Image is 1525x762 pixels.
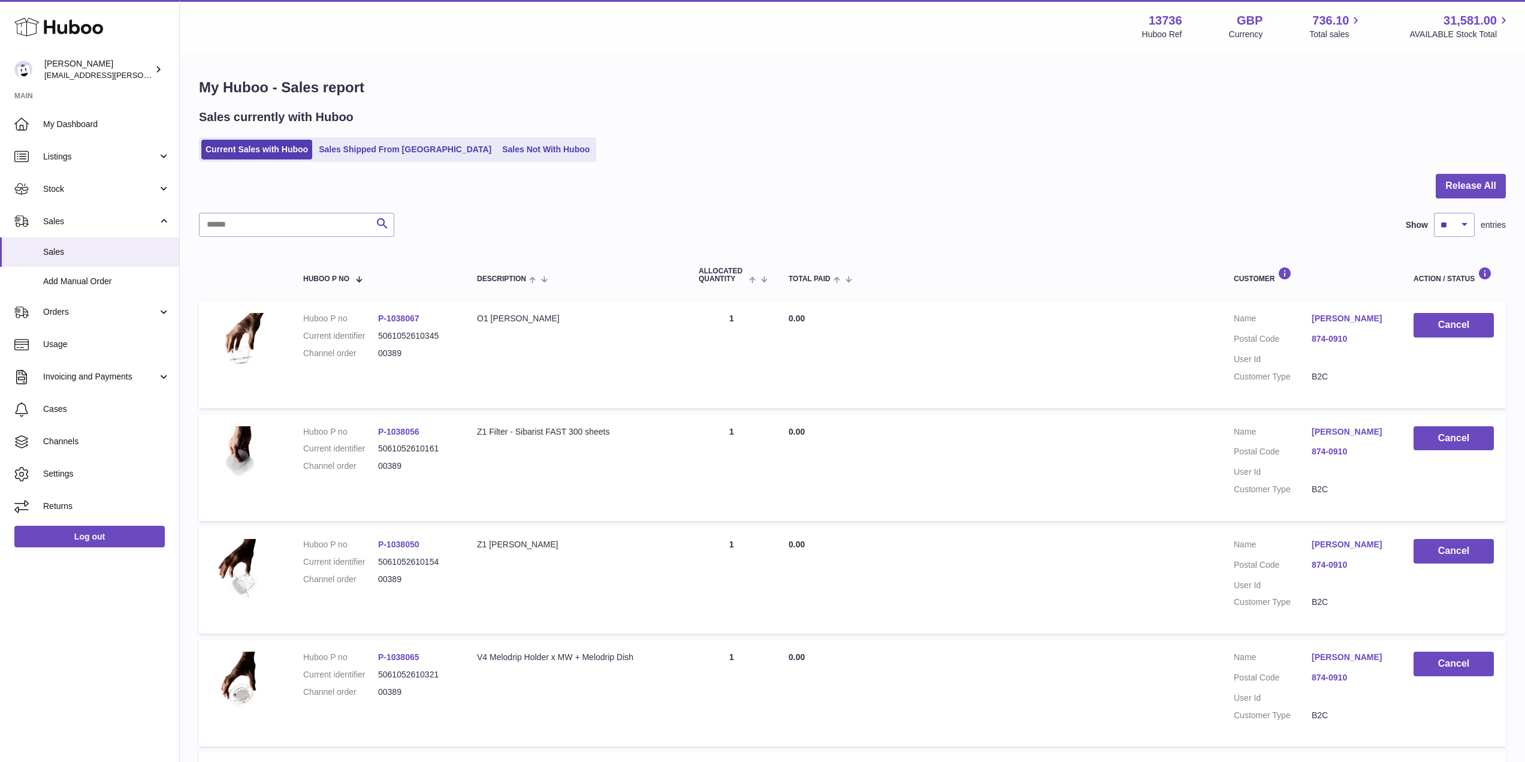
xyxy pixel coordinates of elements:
span: Channels [43,436,170,447]
span: Sales [43,246,170,258]
a: Sales Not With Huboo [498,140,594,159]
dt: Channel order [303,460,378,472]
span: Settings [43,468,170,480]
dt: Customer Type [1234,597,1312,608]
img: 137361742780269.png [211,652,271,731]
dt: Name [1234,652,1312,666]
dt: Huboo P no [303,652,378,663]
dt: User Id [1234,580,1312,591]
img: 137361742780376.png [211,313,271,393]
td: 1 [687,301,777,408]
span: My Dashboard [43,119,170,130]
dt: User Id [1234,354,1312,365]
div: Z1 [PERSON_NAME] [477,539,675,550]
a: P-1038050 [378,540,419,549]
span: [EMAIL_ADDRESS][PERSON_NAME][DOMAIN_NAME] [44,70,240,80]
span: 0.00 [789,314,805,323]
dd: 00389 [378,460,453,472]
span: Listings [43,151,158,162]
dd: 5061052610154 [378,556,453,568]
dt: Current identifier [303,556,378,568]
a: 736.10 Total sales [1309,13,1363,40]
dd: B2C [1312,484,1390,495]
span: Sales [43,216,158,227]
a: Sales Shipped From [GEOGRAPHIC_DATA] [315,140,496,159]
span: Huboo P no [303,275,349,283]
a: [PERSON_NAME] [1312,313,1390,324]
div: V4 Melodrip Holder x MW + Melodrip Dish [477,652,675,663]
img: 137361742778689.png [211,539,271,619]
span: Total sales [1309,29,1363,40]
a: 874-0910 [1312,559,1390,571]
div: Customer [1234,267,1390,283]
td: 1 [687,527,777,634]
span: 0.00 [789,540,805,549]
span: Usage [43,339,170,350]
strong: 13736 [1149,13,1182,29]
dt: Huboo P no [303,426,378,438]
dt: User Id [1234,466,1312,478]
div: Currency [1229,29,1263,40]
span: Invoicing and Payments [43,371,158,382]
td: 1 [687,640,777,746]
dt: Postal Code [1234,333,1312,348]
div: O1 [PERSON_NAME] [477,313,675,324]
dt: Current identifier [303,330,378,342]
div: Z1 Filter - Sibarist FAST 300 sheets [477,426,675,438]
dt: Huboo P no [303,313,378,324]
dt: Name [1234,313,1312,327]
a: Log out [14,526,165,547]
dt: Name [1234,539,1312,553]
dt: Name [1234,426,1312,441]
span: Add Manual Order [43,276,170,287]
dt: Postal Code [1234,446,1312,460]
a: 874-0910 [1312,333,1390,345]
dt: Huboo P no [303,539,378,550]
dt: Channel order [303,574,378,585]
button: Cancel [1414,426,1494,451]
span: Stock [43,183,158,195]
a: 874-0910 [1312,672,1390,683]
strong: GBP [1237,13,1263,29]
a: P-1038056 [378,427,419,436]
button: Cancel [1414,313,1494,338]
a: P-1038065 [378,652,419,662]
button: Cancel [1414,652,1494,676]
span: entries [1481,219,1506,231]
span: Returns [43,501,170,512]
a: [PERSON_NAME] [1312,652,1390,663]
span: 736.10 [1312,13,1349,29]
dd: B2C [1312,371,1390,382]
dt: Customer Type [1234,710,1312,721]
span: 0.00 [789,652,805,662]
button: Cancel [1414,539,1494,564]
span: Description [477,275,526,283]
a: [PERSON_NAME] [1312,426,1390,438]
span: Cases [43,403,170,415]
a: P-1038067 [378,314,419,323]
button: Release All [1436,174,1506,198]
dd: 00389 [378,686,453,698]
span: AVAILABLE Stock Total [1409,29,1511,40]
a: Current Sales with Huboo [201,140,312,159]
dd: 5061052610345 [378,330,453,342]
dd: 5061052610161 [378,443,453,454]
img: 137361742779216.jpeg [211,426,271,506]
dt: User Id [1234,692,1312,704]
dt: Postal Code [1234,559,1312,574]
dt: Channel order [303,686,378,698]
dd: B2C [1312,597,1390,608]
dt: Current identifier [303,669,378,680]
span: 0.00 [789,427,805,436]
div: Action / Status [1414,267,1494,283]
dt: Current identifier [303,443,378,454]
dt: Channel order [303,348,378,359]
dt: Postal Code [1234,672,1312,686]
span: Total paid [789,275,831,283]
span: ALLOCATED Quantity [699,267,746,283]
dd: B2C [1312,710,1390,721]
dd: 5061052610321 [378,669,453,680]
a: 31,581.00 AVAILABLE Stock Total [1409,13,1511,40]
div: [PERSON_NAME] [44,58,152,81]
img: horia@orea.uk [14,61,32,79]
